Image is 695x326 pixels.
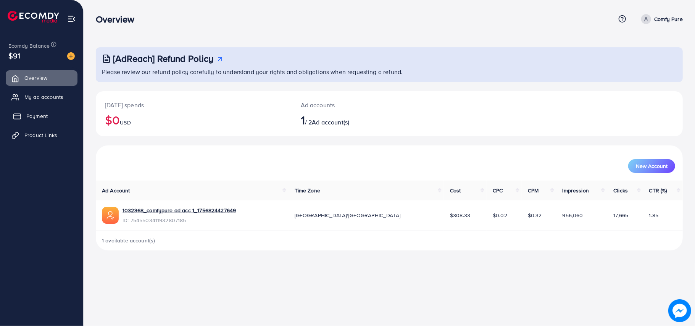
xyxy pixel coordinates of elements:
[8,42,50,50] span: Ecomdy Balance
[493,211,507,219] span: $0.02
[96,14,140,25] h3: Overview
[123,207,236,214] a: 1032368_comfypure ad acc 1_1756824427649
[105,113,282,127] h2: $0
[528,211,542,219] span: $0.32
[668,299,691,322] img: image
[450,187,461,194] span: Cost
[6,108,77,124] a: Payment
[6,70,77,86] a: Overview
[654,15,683,24] p: Comfy Pure
[102,207,119,224] img: ic-ads-acc.e4c84228.svg
[295,211,401,219] span: [GEOGRAPHIC_DATA]/[GEOGRAPHIC_DATA]
[6,127,77,143] a: Product Links
[301,111,305,129] span: 1
[450,211,470,219] span: $308.33
[67,15,76,23] img: menu
[123,216,236,224] span: ID: 7545503411932807185
[24,131,57,139] span: Product Links
[67,52,75,60] img: image
[528,187,539,194] span: CPM
[6,89,77,105] a: My ad accounts
[105,100,282,110] p: [DATE] spends
[113,53,214,64] h3: [AdReach] Refund Policy
[24,74,47,82] span: Overview
[120,119,131,126] span: USD
[649,187,667,194] span: CTR (%)
[613,187,628,194] span: Clicks
[102,187,130,194] span: Ad Account
[26,112,48,120] span: Payment
[563,187,589,194] span: Impression
[295,187,320,194] span: Time Zone
[628,159,675,173] button: New Account
[613,211,628,219] span: 17,665
[102,237,155,244] span: 1 available account(s)
[638,14,683,24] a: Comfy Pure
[301,113,429,127] h2: / 2
[8,11,59,23] img: logo
[563,211,583,219] span: 956,060
[301,100,429,110] p: Ad accounts
[102,67,678,76] p: Please review our refund policy carefully to understand your rights and obligations when requesti...
[493,187,503,194] span: CPC
[649,211,659,219] span: 1.85
[8,50,20,61] span: $91
[636,163,668,169] span: New Account
[24,93,63,101] span: My ad accounts
[312,118,349,126] span: Ad account(s)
